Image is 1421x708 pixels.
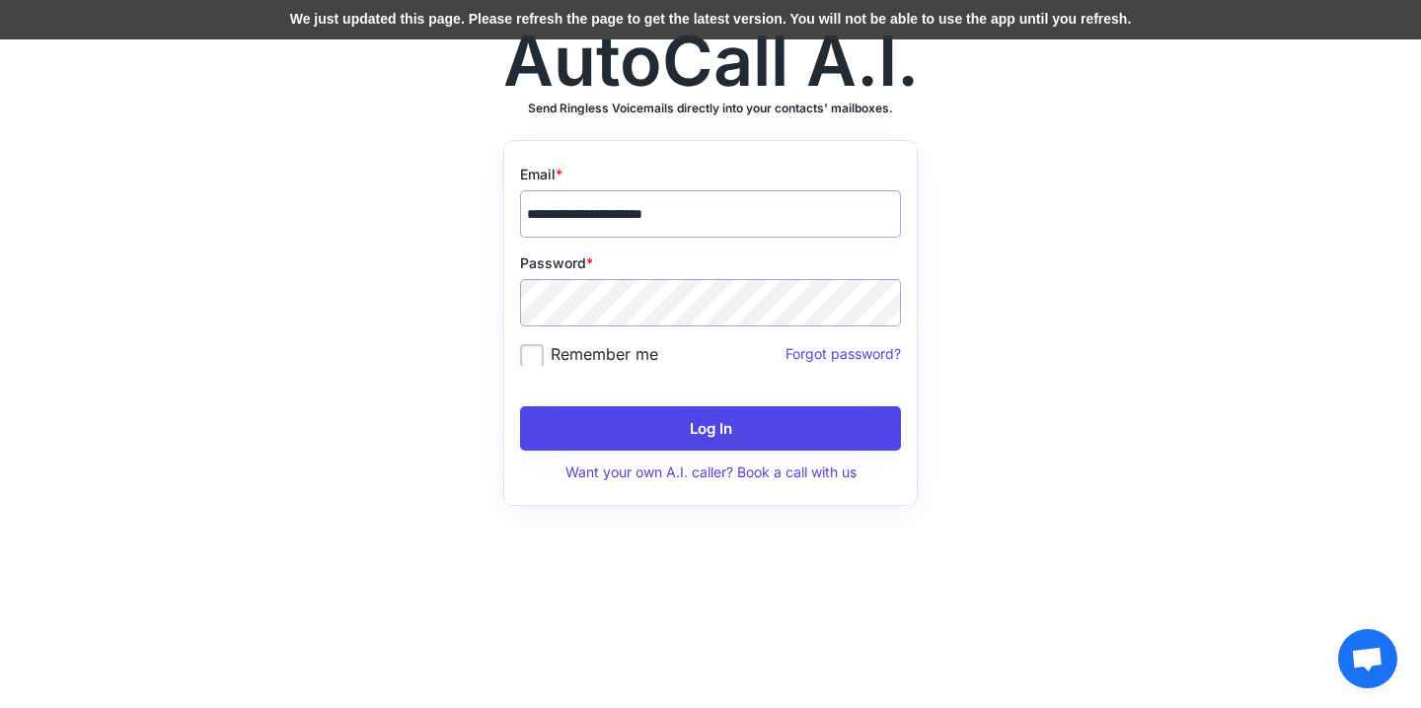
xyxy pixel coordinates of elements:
h3: Send Ringless Voicemails directly into your contacts' mailboxes. [528,101,893,116]
a: Open chat [1338,629,1397,688]
div: Forgot password? [658,344,901,364]
button: Log In [520,406,901,451]
div: Email [520,165,901,184]
label: Remember me [520,344,658,364]
a: privacy [681,562,740,583]
div: Password [520,253,901,273]
a: terms [681,583,740,603]
div: AutoCall A.I. [503,27,919,96]
div: Want your own A.I. caller? Book a call with us [520,462,901,482]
